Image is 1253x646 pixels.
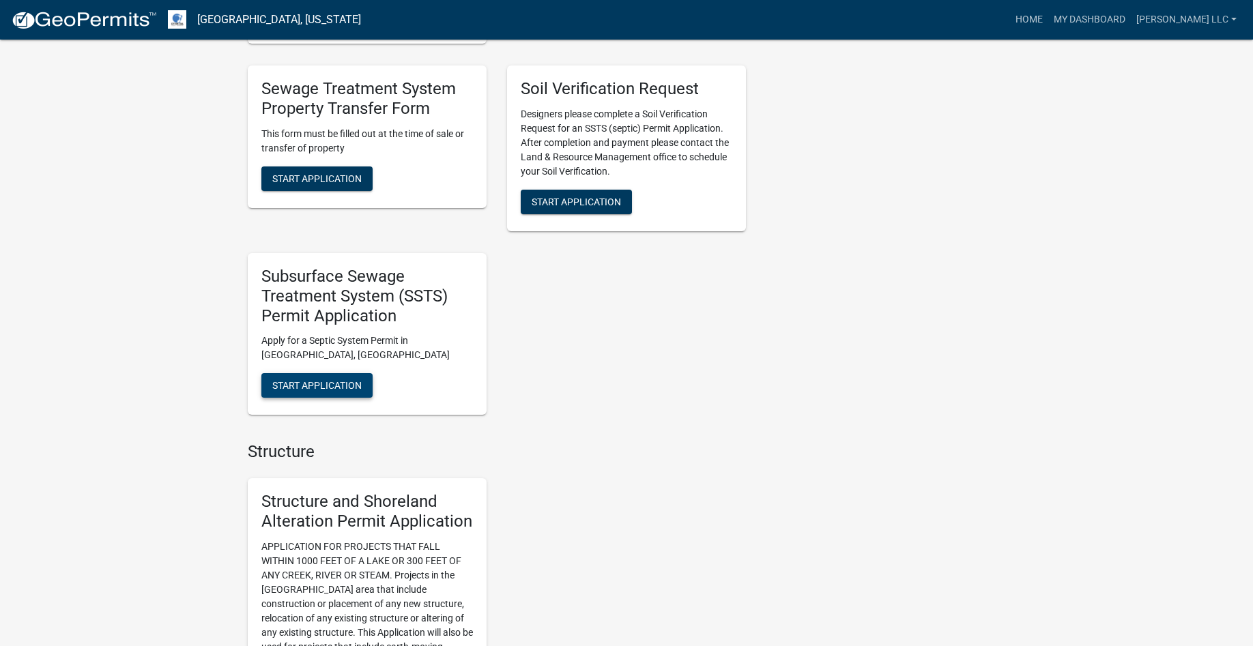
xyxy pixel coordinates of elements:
[1010,7,1048,33] a: Home
[261,492,473,531] h5: Structure and Shoreland Alteration Permit Application
[261,166,373,191] button: Start Application
[1048,7,1131,33] a: My Dashboard
[521,79,732,99] h5: Soil Verification Request
[261,79,473,119] h5: Sewage Treatment System Property Transfer Form
[248,442,746,462] h4: Structure
[1131,7,1242,33] a: [PERSON_NAME] LLC
[521,107,732,179] p: Designers please complete a Soil Verification Request for an SSTS (septic) Permit Application. Af...
[532,196,621,207] span: Start Application
[272,380,362,391] span: Start Application
[521,190,632,214] button: Start Application
[261,373,373,398] button: Start Application
[272,173,362,183] span: Start Application
[261,127,473,156] p: This form must be filled out at the time of sale or transfer of property
[168,10,186,29] img: Otter Tail County, Minnesota
[261,334,473,362] p: Apply for a Septic System Permit in [GEOGRAPHIC_DATA], [GEOGRAPHIC_DATA]
[261,267,473,325] h5: Subsurface Sewage Treatment System (SSTS) Permit Application
[197,8,361,31] a: [GEOGRAPHIC_DATA], [US_STATE]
